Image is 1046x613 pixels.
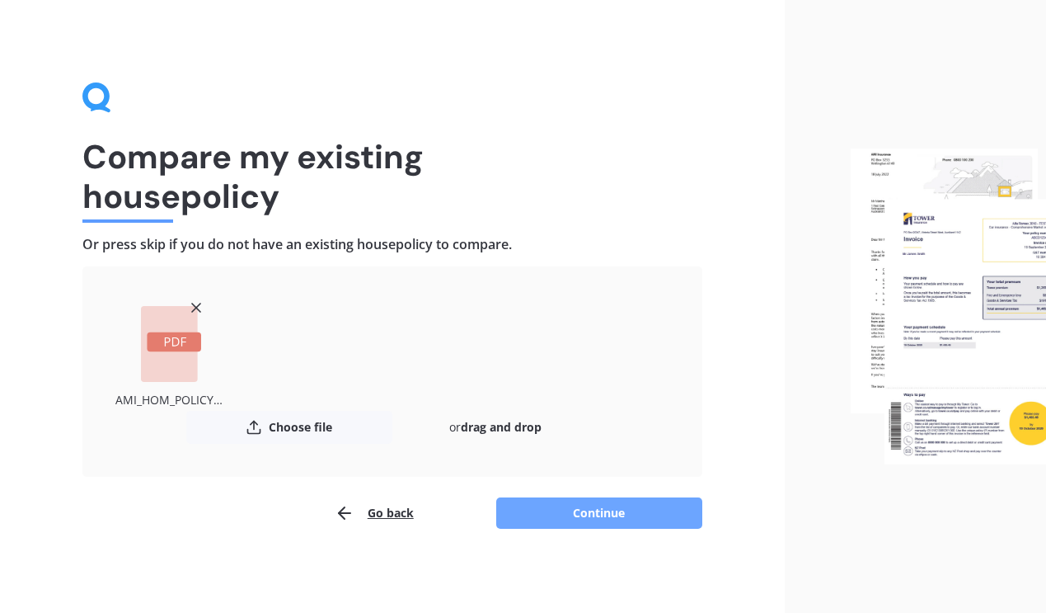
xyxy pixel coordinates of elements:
button: Go back [335,497,414,530]
b: drag and drop [461,419,542,435]
div: AMI_HOM_POLICY_SCHEDULE_HOMA01364611_20250722225759209.pdf [115,389,227,411]
div: or [392,411,598,444]
h1: Compare my existing house policy [82,137,702,216]
img: files.webp [851,149,1046,464]
button: Continue [496,497,702,529]
h4: Or press skip if you do not have an existing house policy to compare. [82,236,702,253]
button: Choose file [186,411,392,444]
